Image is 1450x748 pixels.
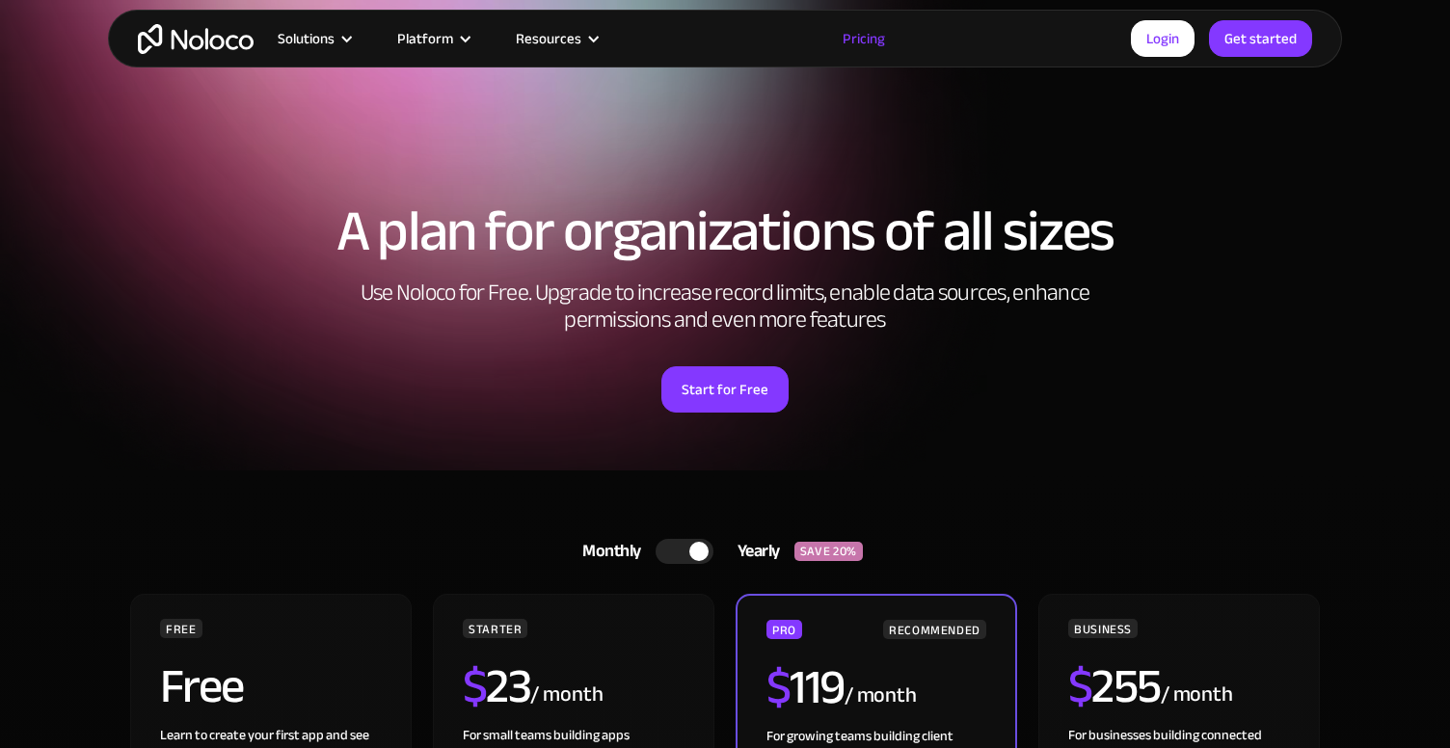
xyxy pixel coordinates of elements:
[845,681,917,711] div: / month
[1068,662,1161,710] h2: 255
[160,662,244,710] h2: Free
[883,620,986,639] div: RECOMMENDED
[1068,641,1092,732] span: $
[1209,20,1312,57] a: Get started
[713,537,794,566] div: Yearly
[492,26,620,51] div: Resources
[794,542,863,561] div: SAVE 20%
[463,619,527,638] div: STARTER
[1161,680,1233,710] div: / month
[516,26,581,51] div: Resources
[661,366,789,413] a: Start for Free
[766,642,791,733] span: $
[1131,20,1195,57] a: Login
[766,620,802,639] div: PRO
[127,202,1323,260] h1: A plan for organizations of all sizes
[463,641,487,732] span: $
[397,26,453,51] div: Platform
[1068,619,1138,638] div: BUSINESS
[138,24,254,54] a: home
[254,26,373,51] div: Solutions
[819,26,909,51] a: Pricing
[463,662,531,710] h2: 23
[339,280,1111,334] h2: Use Noloco for Free. Upgrade to increase record limits, enable data sources, enhance permissions ...
[766,663,845,711] h2: 119
[373,26,492,51] div: Platform
[558,537,656,566] div: Monthly
[160,619,202,638] div: FREE
[530,680,603,710] div: / month
[278,26,335,51] div: Solutions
